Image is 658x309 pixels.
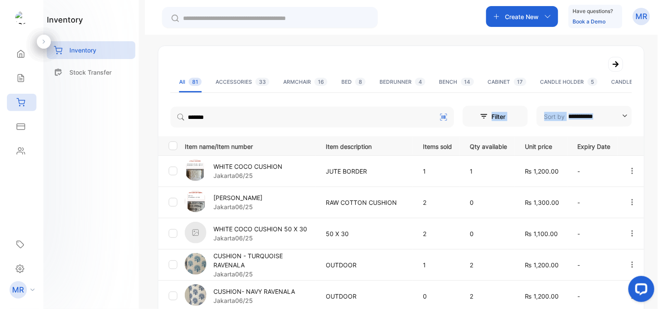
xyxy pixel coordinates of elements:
p: 1 [423,260,452,270]
p: 1 [423,167,452,176]
p: Unit price [525,140,560,151]
div: CANDLES [612,78,653,86]
p: - [578,198,611,207]
p: Inventory [69,46,96,55]
span: 4 [415,78,426,86]
p: Sort by [544,112,565,121]
span: 8 [355,78,366,86]
span: ₨ 1,100.00 [525,230,558,237]
p: - [578,167,611,176]
span: ₨ 1,200.00 [525,293,559,300]
p: Stock Transfer [69,68,111,77]
p: Have questions? [573,7,613,16]
div: ARMCHAIR [283,78,327,86]
p: 1 [470,167,507,176]
p: 2 [423,229,452,238]
p: 0 [470,198,507,207]
p: Expiry Date [578,140,611,151]
p: OUTDOOR [326,260,406,270]
p: 2 [423,198,452,207]
span: 33 [255,78,269,86]
button: MR [633,6,650,27]
span: 5 [588,78,598,86]
p: [PERSON_NAME] [213,193,262,202]
img: logo [15,11,28,24]
p: Jakarta06/25 [213,171,282,180]
p: Qty available [470,140,507,151]
a: Inventory [47,41,135,59]
div: BED [341,78,366,86]
p: WHITE COCO CUSHION 50 X 30 [213,224,307,233]
span: ₨ 1,200.00 [525,168,559,175]
p: 0 [423,292,452,301]
span: ₨ 1,300.00 [525,199,560,206]
a: Stock Transfer [47,63,135,81]
p: - [578,229,611,238]
p: Item name/Item number [185,140,315,151]
p: MR [13,284,24,296]
span: 81 [189,78,202,86]
p: - [578,260,611,270]
p: OUTDOOR [326,292,406,301]
a: Book a Demo [573,18,606,25]
p: 0 [470,229,507,238]
p: MR [636,11,648,22]
img: item [185,284,206,306]
span: 16 [314,78,327,86]
iframe: LiveChat chat widget [622,273,658,309]
div: ACCESSORIES [216,78,269,86]
p: Jakarta06/25 [213,296,295,305]
div: BENCH [439,78,474,86]
img: item [185,159,206,181]
p: Jakarta06/25 [213,270,315,279]
p: Items sold [423,140,452,151]
button: Create New [486,6,558,27]
span: 17 [514,78,527,86]
p: 2 [470,292,507,301]
div: CABINET [488,78,527,86]
button: Sort by [537,106,632,127]
p: CUSHION - TURQUOISE RAVENALA [213,251,315,270]
img: item [185,253,206,275]
p: Item description [326,140,406,151]
p: 50 X 30 [326,229,406,238]
p: Create New [505,12,539,21]
p: - [578,292,611,301]
div: All [179,78,202,86]
p: RAW COTTON CUSHION [326,198,406,207]
p: Jakarta06/25 [213,202,262,211]
h1: inventory [47,14,83,26]
p: CUSHION- NAVY RAVENALA [213,287,295,296]
span: ₨ 1,200.00 [525,261,559,269]
p: JUTE BORDER [326,167,406,176]
p: 2 [470,260,507,270]
img: item [185,191,206,212]
img: item [185,222,206,243]
div: BEDRUNNER [380,78,426,86]
p: WHITE COCO CUSHION [213,162,282,171]
div: CANDLE HOLDER [540,78,598,86]
span: 14 [461,78,474,86]
p: Jakarta06/25 [213,233,307,243]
